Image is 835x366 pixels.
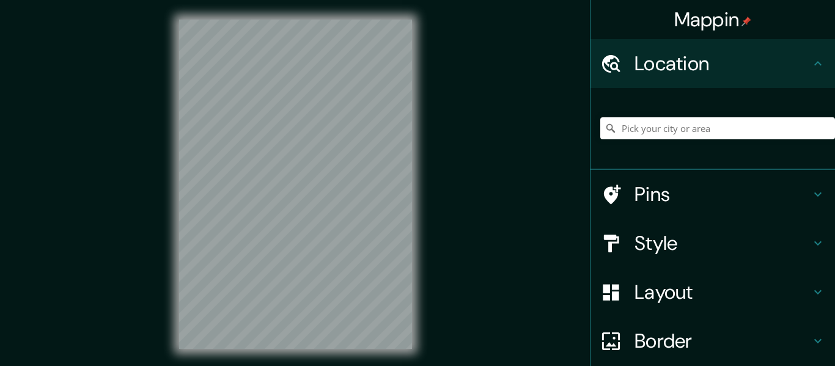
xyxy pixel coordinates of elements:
[741,16,751,26] img: pin-icon.png
[635,182,811,207] h4: Pins
[600,117,835,139] input: Pick your city or area
[726,318,822,353] iframe: Help widget launcher
[590,39,835,88] div: Location
[590,219,835,268] div: Style
[674,7,752,32] h4: Mappin
[590,268,835,317] div: Layout
[635,51,811,76] h4: Location
[635,280,811,304] h4: Layout
[635,329,811,353] h4: Border
[635,231,811,255] h4: Style
[590,317,835,365] div: Border
[590,170,835,219] div: Pins
[179,20,412,349] canvas: Map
